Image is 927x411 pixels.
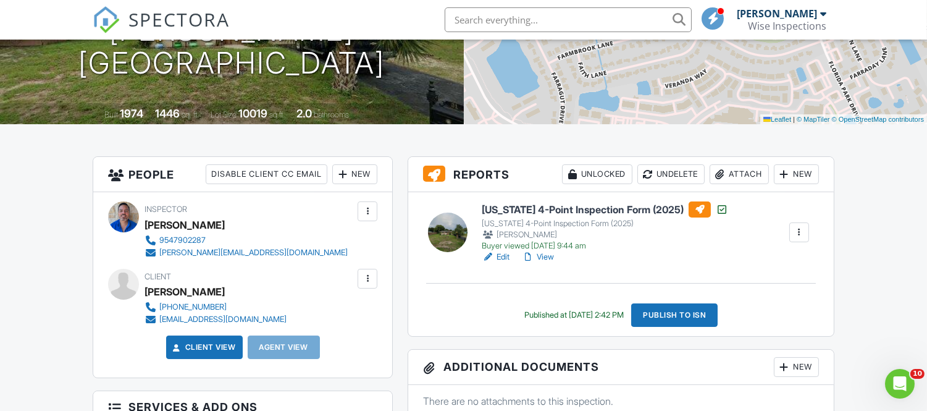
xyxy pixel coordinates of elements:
[445,7,692,32] input: Search everything...
[155,107,180,120] div: 1446
[482,241,728,251] div: Buyer viewed [DATE] 9:44 am
[774,164,819,184] div: New
[562,164,632,184] div: Unlocked
[104,110,118,119] span: Built
[211,110,237,119] span: Lot Size
[482,201,728,251] a: [US_STATE] 4-Point Inspection Form (2025) [US_STATE] 4-Point Inspection Form (2025) [PERSON_NAME]...
[170,341,236,354] a: Client View
[332,164,377,184] div: New
[128,6,230,32] span: SPECTORA
[159,315,287,324] div: [EMAIL_ADDRESS][DOMAIN_NAME]
[910,369,925,379] span: 10
[269,110,285,119] span: sq.ft.
[238,107,267,120] div: 10019
[206,164,327,184] div: Disable Client CC Email
[145,272,171,281] span: Client
[832,116,924,123] a: © OpenStreetMap contributors
[182,110,199,119] span: sq. ft.
[145,301,287,313] a: [PHONE_NUMBER]
[710,164,769,184] div: Attach
[314,110,349,119] span: bathrooms
[145,216,225,234] div: [PERSON_NAME]
[159,248,348,258] div: [PERSON_NAME][EMAIL_ADDRESS][DOMAIN_NAME]
[482,201,728,218] h6: [US_STATE] 4-Point Inspection Form (2025)
[797,116,830,123] a: © MapTiler
[159,302,227,312] div: [PHONE_NUMBER]
[524,310,624,320] div: Published at [DATE] 2:42 PM
[159,235,206,245] div: 9547902287
[423,394,818,408] p: There are no attachments to this inspection.
[774,357,819,377] div: New
[145,247,348,259] a: [PERSON_NAME][EMAIL_ADDRESS][DOMAIN_NAME]
[120,107,143,120] div: 1974
[408,157,833,192] h3: Reports
[93,157,392,192] h3: People
[482,229,728,241] div: [PERSON_NAME]
[885,369,915,399] iframe: Intercom live chat
[793,116,795,123] span: |
[748,20,826,32] div: Wise Inspections
[482,251,510,263] a: Edit
[763,116,791,123] a: Leaflet
[522,251,554,263] a: View
[637,164,705,184] div: Undelete
[737,7,817,20] div: [PERSON_NAME]
[296,107,312,120] div: 2.0
[482,219,728,229] div: [US_STATE] 4-Point Inspection Form (2025)
[145,282,225,301] div: [PERSON_NAME]
[631,303,718,327] div: Publish to ISN
[93,17,230,43] a: SPECTORA
[145,205,187,214] span: Inspector
[145,313,287,326] a: [EMAIL_ADDRESS][DOMAIN_NAME]
[93,6,120,33] img: The Best Home Inspection Software - Spectora
[408,350,833,385] h3: Additional Documents
[145,234,348,247] a: 9547902287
